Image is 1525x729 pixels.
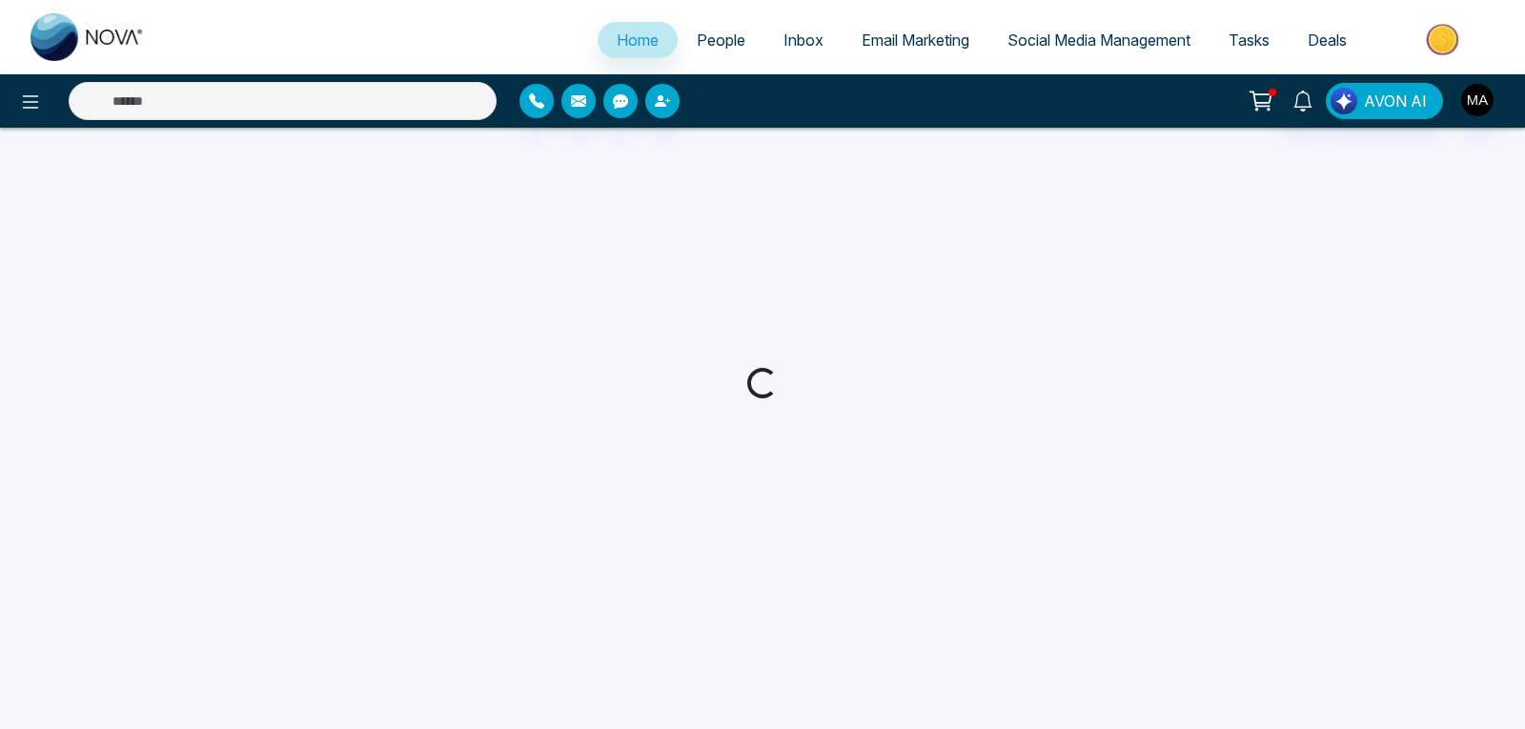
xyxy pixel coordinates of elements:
[598,22,678,58] a: Home
[1461,84,1494,116] img: User Avatar
[1210,22,1289,58] a: Tasks
[1375,18,1514,61] img: Market-place.gif
[617,30,659,50] span: Home
[764,22,843,58] a: Inbox
[1364,90,1427,112] span: AVON AI
[1289,22,1366,58] a: Deals
[1331,88,1357,114] img: Lead Flow
[843,22,988,58] a: Email Marketing
[1007,30,1190,50] span: Social Media Management
[30,13,145,61] img: Nova CRM Logo
[697,30,745,50] span: People
[678,22,764,58] a: People
[862,30,969,50] span: Email Marketing
[1229,30,1270,50] span: Tasks
[988,22,1210,58] a: Social Media Management
[783,30,823,50] span: Inbox
[1326,83,1443,119] button: AVON AI
[1308,30,1347,50] span: Deals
